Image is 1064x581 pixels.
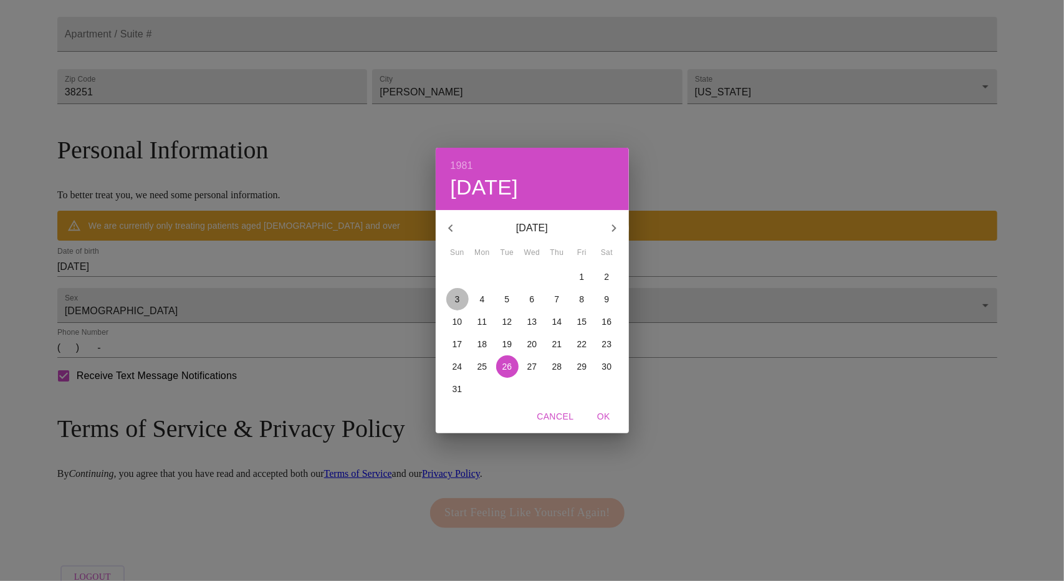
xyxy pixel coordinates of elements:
p: 22 [577,338,587,350]
span: Sun [446,247,469,259]
button: 9 [596,288,618,310]
span: Wed [521,247,544,259]
button: 21 [546,333,568,355]
button: [DATE] [451,175,519,201]
p: 27 [527,360,537,373]
p: 16 [602,315,612,328]
p: [DATE] [466,221,599,236]
button: 22 [571,333,593,355]
button: 28 [546,355,568,378]
button: 31 [446,378,469,400]
button: 16 [596,310,618,333]
button: 15 [571,310,593,333]
p: 12 [502,315,512,328]
button: 20 [521,333,544,355]
p: 2 [605,271,610,283]
button: 25 [471,355,494,378]
button: 1981 [451,157,473,175]
p: 17 [453,338,463,350]
p: 19 [502,338,512,350]
button: 10 [446,310,469,333]
p: 10 [453,315,463,328]
span: Cancel [537,409,573,425]
button: Cancel [532,405,578,428]
p: 29 [577,360,587,373]
p: 21 [552,338,562,350]
button: 12 [496,310,519,333]
button: 27 [521,355,544,378]
p: 4 [480,293,485,305]
button: 4 [471,288,494,310]
button: 17 [446,333,469,355]
button: 6 [521,288,544,310]
p: 8 [580,293,585,305]
button: 13 [521,310,544,333]
button: 14 [546,310,568,333]
p: 5 [505,293,510,305]
button: 7 [546,288,568,310]
p: 18 [477,338,487,350]
p: 31 [453,383,463,395]
button: 24 [446,355,469,378]
span: Fri [571,247,593,259]
p: 6 [530,293,535,305]
span: Thu [546,247,568,259]
p: 20 [527,338,537,350]
p: 30 [602,360,612,373]
button: 23 [596,333,618,355]
button: 3 [446,288,469,310]
span: OK [589,409,619,425]
p: 25 [477,360,487,373]
span: Sat [596,247,618,259]
p: 28 [552,360,562,373]
button: 19 [496,333,519,355]
button: 2 [596,266,618,288]
span: Tue [496,247,519,259]
button: 1 [571,266,593,288]
p: 9 [605,293,610,305]
button: 30 [596,355,618,378]
p: 1 [580,271,585,283]
span: Mon [471,247,494,259]
p: 15 [577,315,587,328]
p: 24 [453,360,463,373]
button: 5 [496,288,519,310]
button: 11 [471,310,494,333]
p: 26 [502,360,512,373]
p: 23 [602,338,612,350]
button: OK [584,405,624,428]
p: 3 [455,293,460,305]
button: 18 [471,333,494,355]
button: 29 [571,355,593,378]
button: 26 [496,355,519,378]
p: 7 [555,293,560,305]
button: 8 [571,288,593,310]
p: 14 [552,315,562,328]
p: 13 [527,315,537,328]
p: 11 [477,315,487,328]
